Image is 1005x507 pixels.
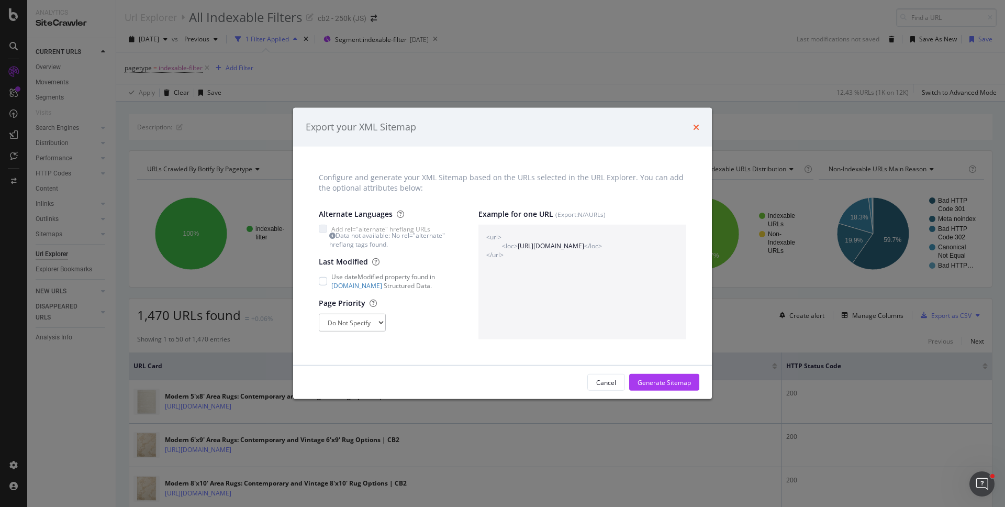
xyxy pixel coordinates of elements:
[306,120,416,134] div: Export your XML Sitemap
[478,209,686,219] label: Example for one URL
[331,272,457,290] span: Use dateModified property found in Structured Data.
[293,108,712,399] div: modal
[486,250,678,259] span: </url>
[969,471,995,497] iframe: Intercom live chat
[587,374,625,391] button: Cancel
[331,225,430,234] span: Add rel="alternate" hreflang URLs
[518,241,584,250] span: [URL][DOMAIN_NAME]
[584,241,602,250] span: </loc>
[693,120,699,134] div: times
[596,378,616,387] div: Cancel
[486,233,678,241] span: <url>
[638,378,691,387] div: Generate Sitemap
[502,241,518,250] span: <loc>
[629,374,699,391] button: Generate Sitemap
[329,231,457,249] div: Data not available: No rel="alternate" hreflang tags found.
[319,172,686,193] div: Configure and generate your XML Sitemap based on the URLs selected in the URL Explorer. You can a...
[319,209,404,219] label: Alternate Languages
[331,281,382,290] a: [DOMAIN_NAME]
[319,257,379,267] label: Last Modified
[555,210,606,218] small: (Export: N/A URLs)
[319,298,377,308] label: Page Priority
